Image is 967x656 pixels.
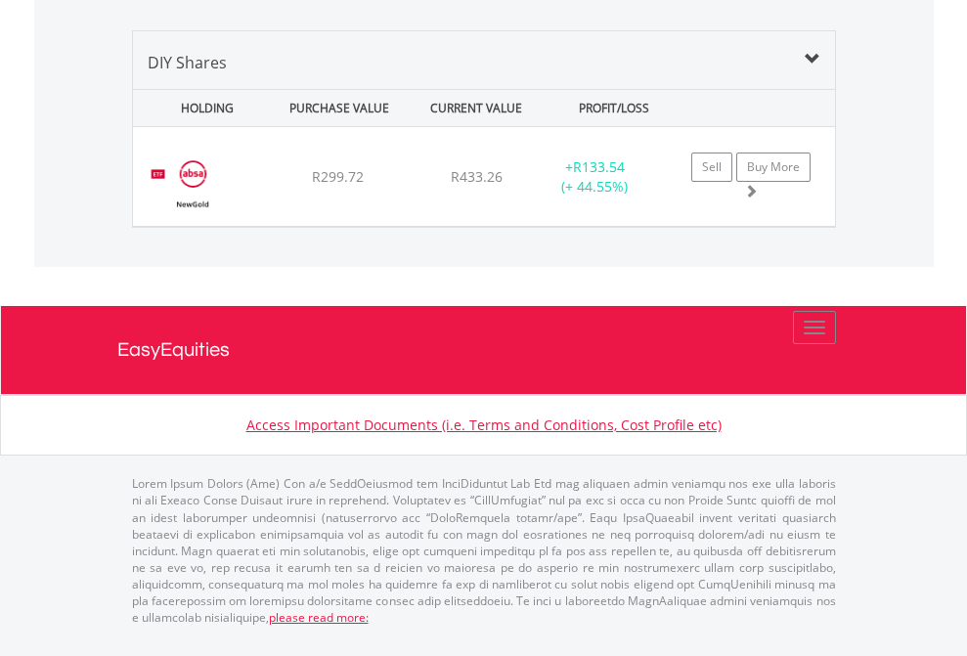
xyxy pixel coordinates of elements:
[132,475,836,626] p: Lorem Ipsum Dolors (Ame) Con a/e SeddOeiusmod tem InciDiduntut Lab Etd mag aliquaen admin veniamq...
[691,153,732,182] a: Sell
[117,306,851,394] a: EasyEquities
[548,90,681,126] div: PROFIT/LOSS
[246,415,722,434] a: Access Important Documents (i.e. Terms and Conditions, Cost Profile etc)
[273,90,406,126] div: PURCHASE VALUE
[451,167,503,186] span: R433.26
[269,609,369,626] a: please read more:
[410,90,543,126] div: CURRENT VALUE
[312,167,364,186] span: R299.72
[135,90,268,126] div: HOLDING
[148,52,227,73] span: DIY Shares
[573,157,625,176] span: R133.54
[736,153,811,182] a: Buy More
[143,152,242,221] img: EQU.ZA.GLD.png
[534,157,656,197] div: + (+ 44.55%)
